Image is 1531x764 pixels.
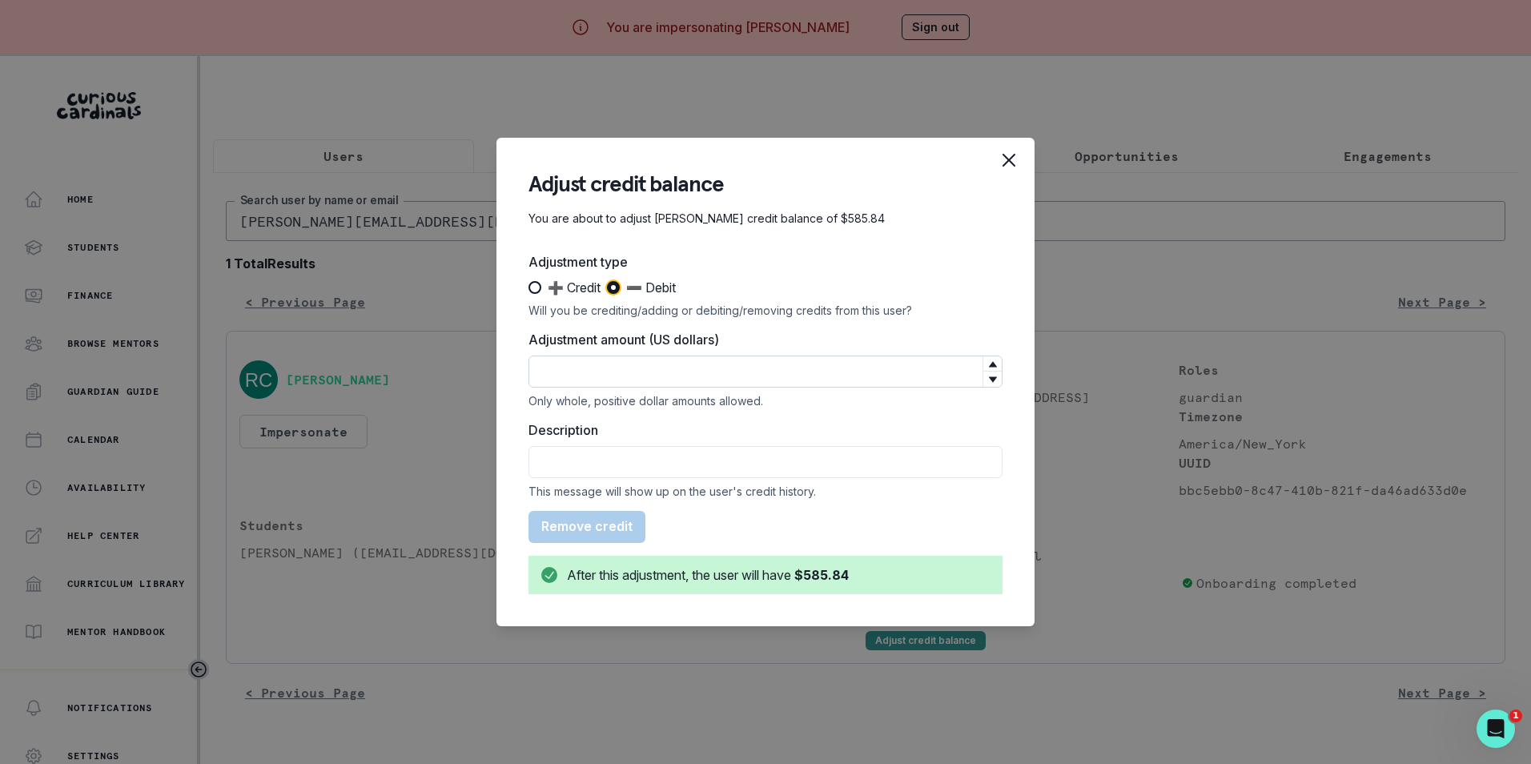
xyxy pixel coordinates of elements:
[528,170,1003,198] header: Adjust credit balance
[567,565,849,585] div: After this adjustment, the user will have
[993,144,1025,176] button: Close
[1509,710,1522,722] span: 1
[528,252,993,271] label: Adjustment type
[528,394,1003,408] div: Only whole, positive dollar amounts allowed.
[528,304,1003,317] div: Will you be crediting/adding or debiting/removing credits from this user?
[528,485,1003,498] div: This message will show up on the user's credit history.
[528,511,645,543] button: Remove credit
[528,330,993,349] label: Adjustment amount (US dollars)
[794,567,849,583] b: $585.84
[1477,710,1515,748] iframe: Intercom live chat
[626,278,676,297] span: ➖ Debit
[528,420,993,440] label: Description
[548,278,601,297] span: ➕ Credit
[528,211,1003,227] p: You are about to adjust [PERSON_NAME] credit balance of $585.84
